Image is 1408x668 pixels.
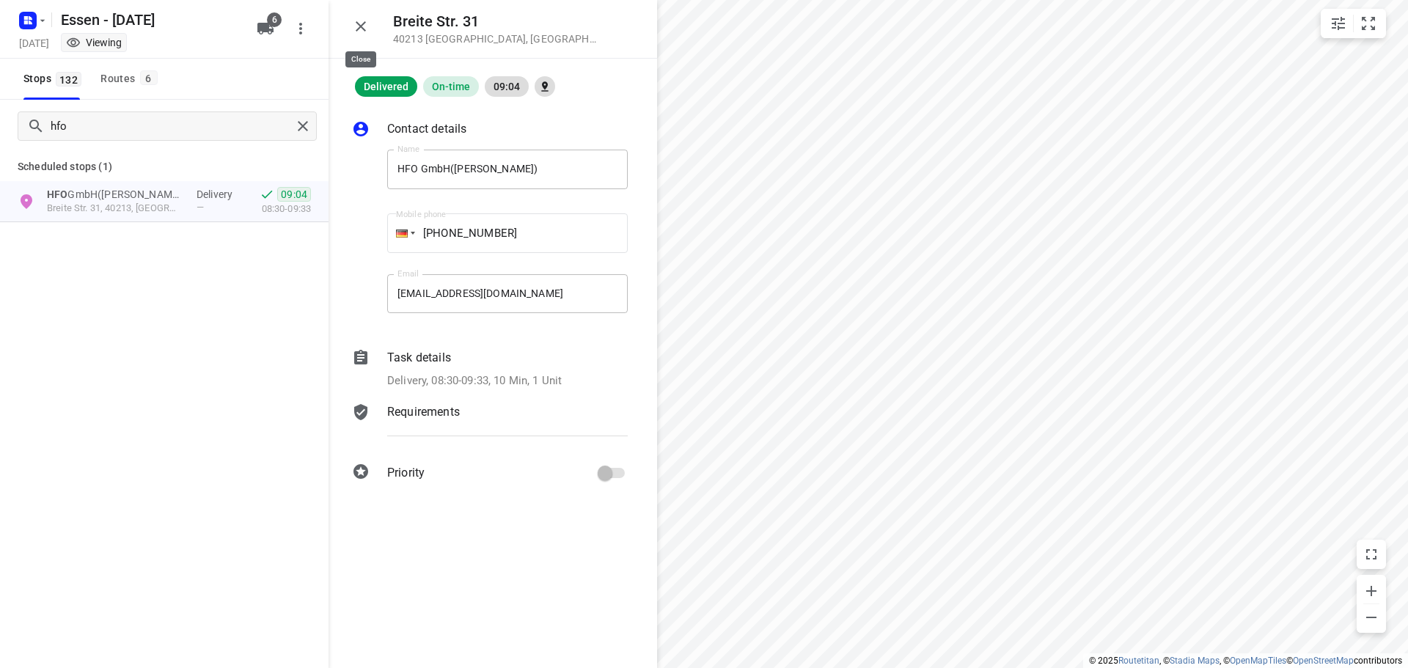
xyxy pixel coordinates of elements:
button: Map settings [1324,9,1353,38]
li: © 2025 , © , © © contributors [1089,656,1402,666]
button: 6 [251,14,280,43]
a: Stadia Maps [1170,656,1220,666]
p: 08:30-09:33 [262,202,311,216]
p: Delivery, 08:30-09:33, 10 Min, 1 Unit [387,372,562,389]
p: Task details [387,349,451,367]
span: Stops [23,70,86,88]
p: Scheduled stops ( 1 ) [18,158,311,175]
h5: Breite Str. 31 [393,13,598,30]
div: Requirements [352,403,628,447]
span: 6 [140,70,158,85]
button: Fit zoom [1354,9,1383,38]
svg: Done [260,187,274,202]
input: Search stops [51,115,292,138]
button: More [286,14,315,43]
span: On-time [423,81,479,92]
span: Delivered [355,81,417,92]
b: HFO [47,188,67,200]
div: Task detailsDelivery, 08:30-09:33, 10 Min, 1 Unit [352,349,628,389]
a: OpenStreetMap [1293,656,1354,666]
span: — [197,202,204,213]
a: OpenMapTiles [1230,656,1286,666]
p: Breite Str. 31, 40213, Düsseldorf, DE [47,202,182,216]
p: 40213 [GEOGRAPHIC_DATA] , [GEOGRAPHIC_DATA] [393,33,598,45]
span: 6 [267,12,282,27]
span: 09:04 [485,81,529,92]
div: Contact details [352,120,628,141]
div: Germany: + 49 [387,213,415,253]
p: Requirements [387,403,460,421]
p: Delivery [197,187,241,202]
span: 09:04 [277,187,311,202]
div: small contained button group [1321,9,1386,38]
label: Mobile phone [396,210,446,219]
a: Routetitan [1118,656,1159,666]
div: Routes [100,70,161,88]
p: Contact details [387,120,466,138]
input: 1 (702) 123-4567 [387,213,628,253]
span: 132 [56,72,81,87]
div: You are currently in view mode. To make any changes, go to edit project. [66,35,122,50]
p: Priority [387,464,425,482]
p: GmbH([PERSON_NAME]) [47,187,182,202]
